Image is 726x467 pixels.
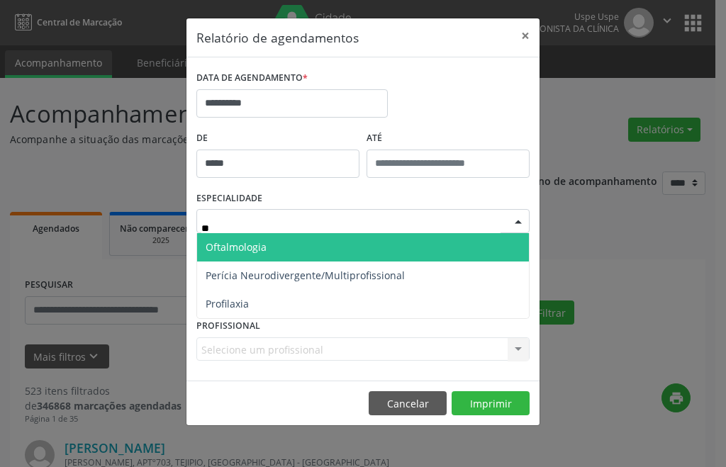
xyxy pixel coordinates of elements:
button: Imprimir [452,391,530,415]
label: PROFISSIONAL [196,315,260,337]
span: Perícia Neurodivergente/Multiprofissional [206,269,405,282]
span: Profilaxia [206,297,249,310]
label: De [196,128,359,150]
label: DATA DE AGENDAMENTO [196,67,308,89]
h5: Relatório de agendamentos [196,28,359,47]
button: Close [511,18,540,53]
label: ATÉ [367,128,530,150]
span: Oftalmologia [206,240,267,254]
button: Cancelar [369,391,447,415]
label: ESPECIALIDADE [196,188,262,210]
